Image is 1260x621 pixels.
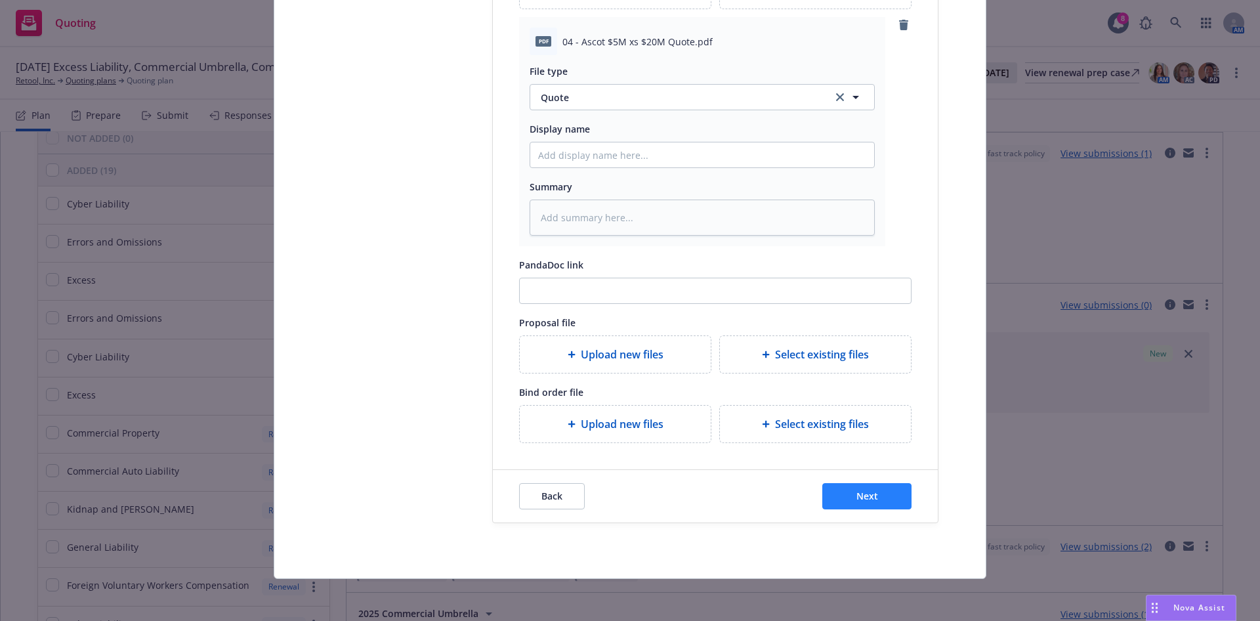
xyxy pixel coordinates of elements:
[832,89,848,105] a: clear selection
[530,142,874,167] input: Add display name here...
[896,17,912,33] a: remove
[519,335,711,374] div: Upload new files
[535,36,551,46] span: pdf
[581,416,663,432] span: Upload new files
[562,35,713,49] span: 04 - Ascot $5M xs $20M Quote.pdf
[519,259,583,271] span: PandaDoc link
[519,483,585,509] button: Back
[530,65,568,77] span: File type
[775,347,869,362] span: Select existing files
[1146,595,1236,621] button: Nova Assist
[719,405,912,443] div: Select existing files
[856,490,878,502] span: Next
[519,386,583,398] span: Bind order file
[719,335,912,374] div: Select existing files
[541,490,562,502] span: Back
[1146,595,1163,620] div: Drag to move
[581,347,663,362] span: Upload new files
[1173,602,1225,613] span: Nova Assist
[775,416,869,432] span: Select existing files
[519,405,711,443] div: Upload new files
[530,123,590,135] span: Display name
[530,181,572,193] span: Summary
[530,84,875,110] button: Quoteclear selection
[541,91,817,104] span: Quote
[822,483,912,509] button: Next
[519,316,576,329] span: Proposal file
